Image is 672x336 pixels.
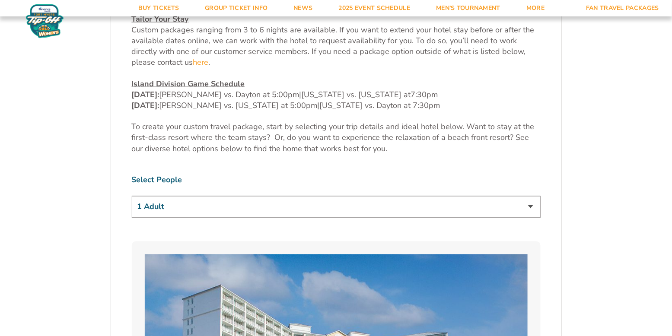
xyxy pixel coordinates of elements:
span: | [318,100,320,111]
p: Custom packages ranging from 3 to 6 nights are available. If you want to extend your hotel stay b... [132,14,541,68]
u: Tailor Your Stay [132,14,189,24]
strong: [DATE]: [132,89,159,100]
span: [US_STATE] vs. Dayton at 7:30pm [320,100,440,111]
u: Island Division Game Schedule [132,79,245,89]
strong: [DATE]: [132,100,159,111]
p: [PERSON_NAME] vs. Dayton at 5:00pm [US_STATE] vs. [US_STATE] at [PERSON_NAME] vs. [US_STATE] at 5... [132,79,541,111]
a: here [193,57,209,68]
span: 7:30pm [411,89,438,100]
img: Women's Fort Myers Tip-Off [26,4,64,38]
span: | [299,89,302,100]
label: Select People [132,175,541,186]
p: To create your custom travel package, start by selecting your trip details and ideal hotel below.... [132,121,541,154]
